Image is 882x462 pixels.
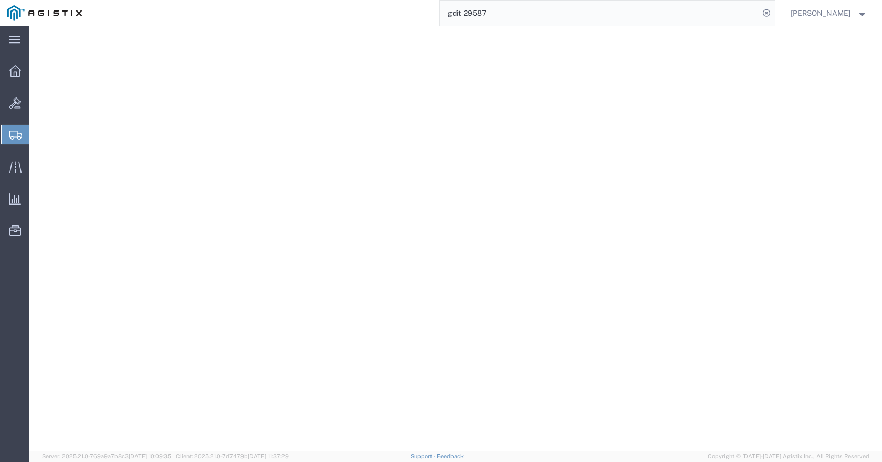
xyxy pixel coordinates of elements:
iframe: FS Legacy Container [29,26,882,451]
span: Copyright © [DATE]-[DATE] Agistix Inc., All Rights Reserved [708,452,869,461]
a: Feedback [437,453,464,459]
span: [DATE] 11:37:29 [248,453,289,459]
span: Server: 2025.21.0-769a9a7b8c3 [42,453,171,459]
a: Support [411,453,437,459]
input: Search for shipment number, reference number [440,1,759,26]
img: logo [7,5,82,21]
span: Trent Grant [791,7,850,19]
button: [PERSON_NAME] [790,7,868,19]
span: Client: 2025.21.0-7d7479b [176,453,289,459]
span: [DATE] 10:09:35 [129,453,171,459]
